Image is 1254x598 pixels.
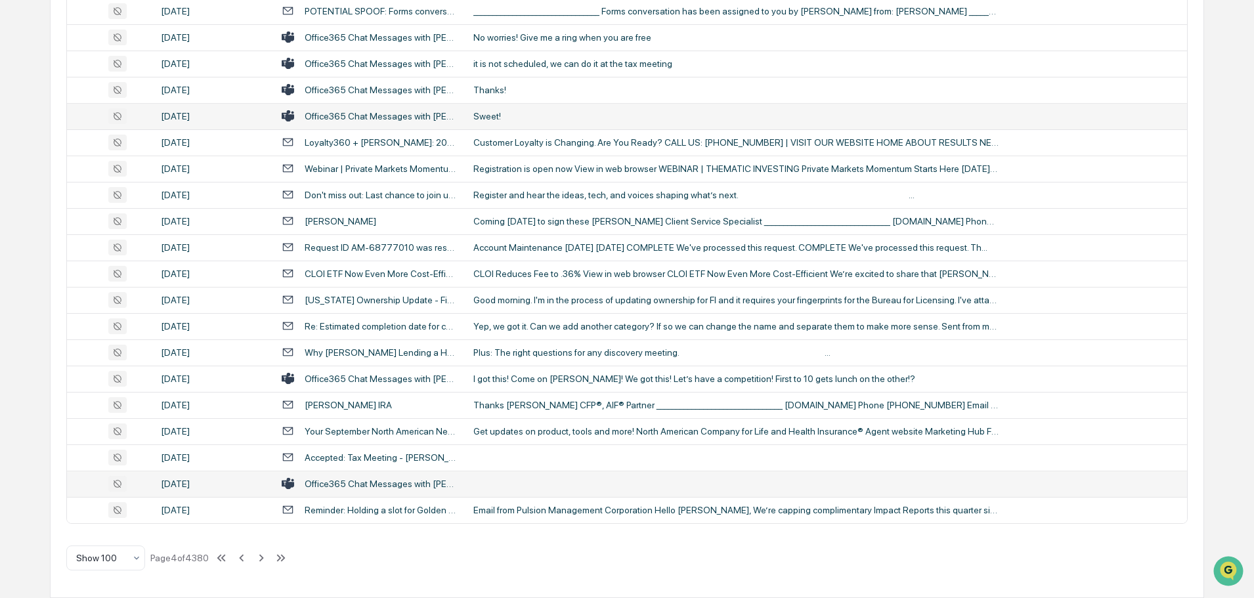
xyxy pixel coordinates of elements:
div: [DATE] [161,479,266,489]
div: Loyalty360 + [PERSON_NAME]: 2025 State of Customer Loyalty Webinar [305,137,458,148]
div: 🔎 [13,192,24,202]
div: Office365 Chat Messages with [PERSON_NAME], [PERSON_NAME] on [DATE] [305,32,458,43]
div: [DATE] [161,505,266,515]
div: Good morning. I'm in the process of updating ownership for Fl and it requires your fingerprints f... [473,295,999,305]
div: [DATE] [161,111,266,121]
div: 🖐️ [13,167,24,177]
div: CLOI Reduces Fee to .36% View in web browser CLOI ETF Now Even More Cost-Efficient We’re excited ... [473,268,999,279]
div: Registration is open now View in web browser WEBINAR | THEMATIC INVESTING Private Markets Momentu... [473,163,999,174]
div: [DATE] [161,58,266,69]
div: [DATE] [161,347,266,358]
div: [US_STATE] Ownership Update - Fingerprints Needed [305,295,458,305]
div: [PERSON_NAME] IRA [305,400,392,410]
div: Re: Estimated completion date for configurations [305,321,458,331]
div: ________________________________ Forms conversation has been assigned to you by [PERSON_NAME] fro... [473,6,999,16]
div: Thanks! [473,85,999,95]
div: Don't miss out: Last chance to join us at Zoomtopia 2025 [305,190,458,200]
button: Start new chat [223,104,239,120]
div: No worries! Give me a ring when you are free [473,32,999,43]
div: [DATE] [161,163,266,174]
a: 🖐️Preclearance [8,160,90,184]
div: [PERSON_NAME] [305,216,376,226]
div: [DATE] [161,374,266,384]
span: Attestations [108,165,163,179]
div: Get updates on product, tools and more! North American Company for Life and Health Insurance® Age... [473,426,999,437]
div: Office365 Chat Messages with [PERSON_NAME], [PERSON_NAME] on [DATE] [305,58,458,69]
span: Pylon [131,223,159,232]
div: Why [PERSON_NAME] Lending a Hand [305,347,458,358]
div: Reminder: Holding a slot for Golden Reserve? [305,505,458,515]
div: [DATE] [161,268,266,279]
a: 🔎Data Lookup [8,185,88,209]
div: Account Maintenance [DATE] [DATE] COMPLETE We've processed this request. COMPLETE We've processed... [473,242,999,253]
div: Webinar | Private Markets Momentum Starts Here [305,163,458,174]
div: [DATE] [161,137,266,148]
iframe: Open customer support [1212,555,1247,590]
a: 🗄️Attestations [90,160,168,184]
span: Data Lookup [26,190,83,203]
div: it is not scheduled, we can do it at the tax meeting [473,58,999,69]
div: Office365 Chat Messages with [PERSON_NAME], [PERSON_NAME], [PERSON_NAME], [PERSON_NAME] on [DATE] [305,479,458,489]
div: POTENTIAL SPOOF: Forms conversation has been assigned to you by [PERSON_NAME] [305,6,458,16]
div: Register and hear the ideas, tech, and voices shaping what’s next. ͏ ‌ ﻿ ͏ ‌ ﻿ ͏ ‌ ﻿ ͏ ‌ ﻿ ͏ ‌ ﻿ ... [473,190,999,200]
div: Thanks [PERSON_NAME] CFP®, AIF® Partner ________________________________ [DOMAIN_NAME] Phone [PHO... [473,400,999,410]
div: We're available if you need us! [45,114,166,124]
div: [DATE] [161,85,266,95]
div: Accepted: Tax Meeting - [PERSON_NAME] & [PERSON_NAME] [305,452,458,463]
div: Coming [DATE] to sign these [PERSON_NAME] Client Service Specialist _____________________________... [473,216,999,226]
div: Customer Loyalty is Changing. Are You Ready? CALL US: [PHONE_NUMBER] | VISIT OUR WEBSITE HOME ABO... [473,137,999,148]
div: Office365 Chat Messages with [PERSON_NAME], [PERSON_NAME], [PERSON_NAME] on [DATE] [305,374,458,384]
div: [DATE] [161,242,266,253]
div: [DATE] [161,426,266,437]
div: [DATE] [161,400,266,410]
div: [DATE] [161,216,266,226]
div: [DATE] [161,295,266,305]
div: [DATE] [161,6,266,16]
span: Preclearance [26,165,85,179]
div: Email from Pulsion Management Corporation Hello [PERSON_NAME], We’re capping complimentary Impact... [473,505,999,515]
div: 🗄️ [95,167,106,177]
p: How can we help? [13,28,239,49]
div: [DATE] [161,32,266,43]
div: CLOI ETF Now Even More Cost-Efficient [305,268,458,279]
a: Powered byPylon [93,222,159,232]
div: [DATE] [161,190,266,200]
div: Office365 Chat Messages with [PERSON_NAME], [PERSON_NAME] on [DATE] [305,85,458,95]
div: Office365 Chat Messages with [PERSON_NAME], [PERSON_NAME] on [DATE] [305,111,458,121]
div: [DATE] [161,452,266,463]
div: Plus: The right questions for any discovery meeting. ‌ ‌ ‌ ‌ ‌ ‌ ‌ ‌ ‌ ‌ ‌ ‌ ‌ ‌ ‌ ‌ ‌ ‌ ‌ ‌ ‌ ‌ ... [473,347,999,358]
div: Yep, we got it. Can we add another category? If so we can change the name and separate them to ma... [473,321,999,331]
div: Page 4 of 4380 [150,553,209,563]
div: Your September North American Newsletter [305,426,458,437]
div: Start new chat [45,100,215,114]
div: [DATE] [161,321,266,331]
div: Sweet! [473,111,999,121]
img: 1746055101610-c473b297-6a78-478c-a979-82029cc54cd1 [13,100,37,124]
div: I got this! Come on [PERSON_NAME]! We got this! Let’s have a competition! First to 10 gets lunch ... [473,374,999,384]
div: Request ID AM-68777010 was resolved. [305,242,458,253]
